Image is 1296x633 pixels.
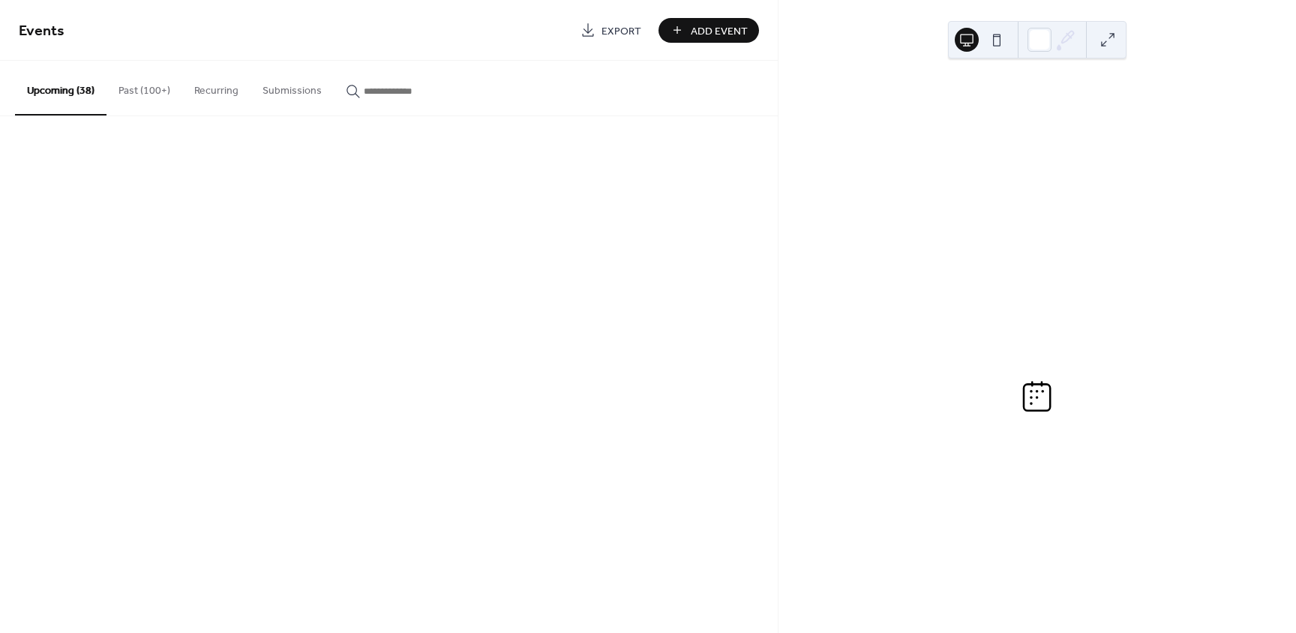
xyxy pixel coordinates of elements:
span: Events [19,16,64,46]
button: Upcoming (38) [15,61,106,115]
button: Past (100+) [106,61,182,114]
span: Export [601,23,641,39]
button: Submissions [250,61,334,114]
button: Recurring [182,61,250,114]
a: Export [569,18,652,43]
button: Add Event [658,18,759,43]
span: Add Event [691,23,748,39]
